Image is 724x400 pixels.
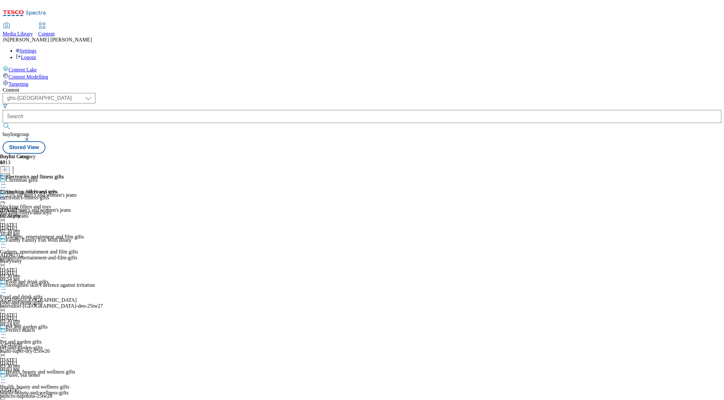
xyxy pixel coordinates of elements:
a: Settings [16,48,37,54]
span: Media Library [3,31,33,37]
input: Search [3,110,721,123]
a: Media Library [3,23,33,37]
div: Pet and garden gifts [6,324,48,330]
button: Stored View [3,141,45,154]
span: Targeting [8,81,28,87]
span: JS [3,37,8,42]
div: Food and drink gifts [6,279,48,285]
a: Content Lake [3,66,721,73]
a: Content [38,23,55,37]
span: [PERSON_NAME] [PERSON_NAME] [8,37,92,42]
a: Content Modelling [3,73,721,80]
a: Logout [16,54,36,60]
svg: Search Filters [3,103,8,109]
div: Content [3,87,721,93]
div: Gadgets, entertainment and film gifts [6,234,84,240]
div: Health, beauty and wellness gifts [6,369,75,375]
a: Targeting [3,80,721,87]
span: buylistgroup [3,131,29,137]
div: Electronics and fitness gifts [6,174,64,180]
span: Content Modelling [8,74,48,80]
span: Content Lake [8,67,37,72]
span: Content [38,31,55,37]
